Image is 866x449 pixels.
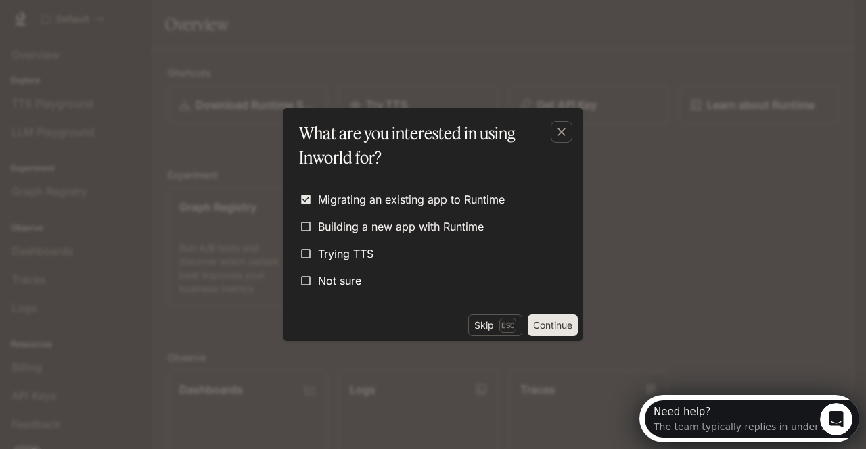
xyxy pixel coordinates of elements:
div: Open Intercom Messenger [5,5,234,43]
div: Need help? [14,11,194,22]
span: Trying TTS [318,245,373,262]
iframe: Intercom live chat discovery launcher [639,395,859,442]
span: Building a new app with Runtime [318,218,484,235]
span: Not sure [318,273,361,289]
span: Migrating an existing app to Runtime [318,191,505,208]
iframe: Intercom live chat [820,403,852,435]
div: The team typically replies in under 2h [14,22,194,37]
button: SkipEsc [468,314,522,336]
button: Continue [528,314,578,336]
p: Esc [499,318,516,333]
p: What are you interested in using Inworld for? [299,121,562,170]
